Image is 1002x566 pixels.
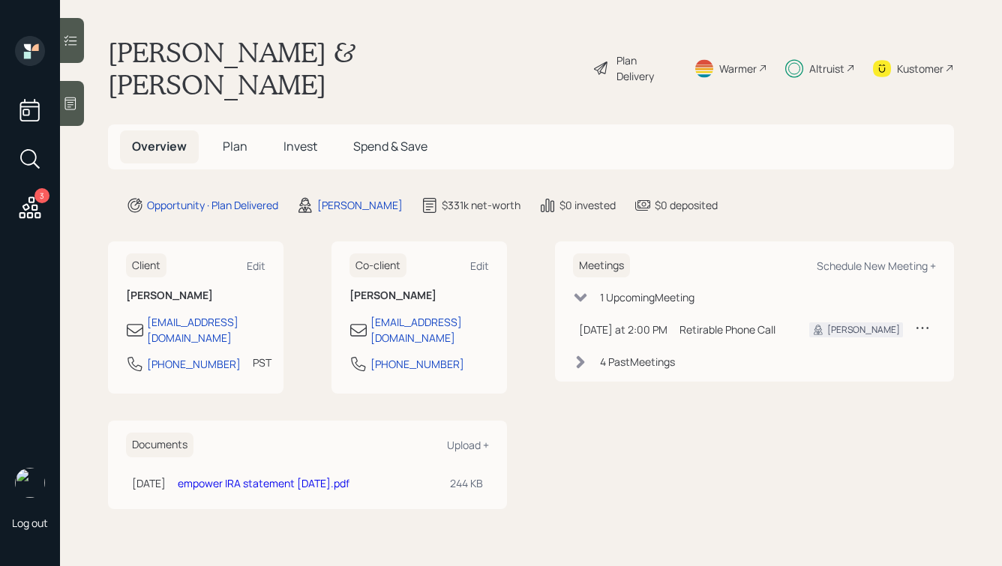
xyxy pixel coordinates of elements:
div: 3 [34,188,49,203]
div: Altruist [809,61,844,76]
h6: Client [126,253,166,278]
div: [PHONE_NUMBER] [370,356,464,372]
span: Plan [223,138,247,154]
div: 244 KB [450,475,483,491]
h6: Co-client [349,253,406,278]
span: Overview [132,138,187,154]
a: empower IRA statement [DATE].pdf [178,476,349,490]
div: Retirable Phone Call [679,322,785,337]
div: Plan Delivery [616,52,676,84]
div: Opportunity · Plan Delivered [147,197,278,213]
h1: [PERSON_NAME] & [PERSON_NAME] [108,36,580,100]
div: PST [253,355,271,370]
div: [PERSON_NAME] [827,323,900,337]
div: Upload + [447,438,489,452]
div: [DATE] at 2:00 PM [579,322,667,337]
span: Spend & Save [353,138,427,154]
div: [PHONE_NUMBER] [147,356,241,372]
div: Warmer [719,61,757,76]
h6: Documents [126,433,193,457]
h6: [PERSON_NAME] [126,289,265,302]
img: hunter_neumayer.jpg [15,468,45,498]
h6: Meetings [573,253,630,278]
div: Edit [470,259,489,273]
div: $331k net-worth [442,197,520,213]
div: 1 Upcoming Meeting [600,289,694,305]
div: Edit [247,259,265,273]
span: Invest [283,138,317,154]
div: [EMAIL_ADDRESS][DOMAIN_NAME] [147,314,265,346]
div: [EMAIL_ADDRESS][DOMAIN_NAME] [370,314,489,346]
div: Kustomer [897,61,943,76]
h6: [PERSON_NAME] [349,289,489,302]
div: [PERSON_NAME] [317,197,403,213]
div: [DATE] [132,475,166,491]
div: Schedule New Meeting + [817,259,936,273]
div: $0 deposited [655,197,718,213]
div: $0 invested [559,197,616,213]
div: 4 Past Meeting s [600,354,675,370]
div: Log out [12,516,48,530]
